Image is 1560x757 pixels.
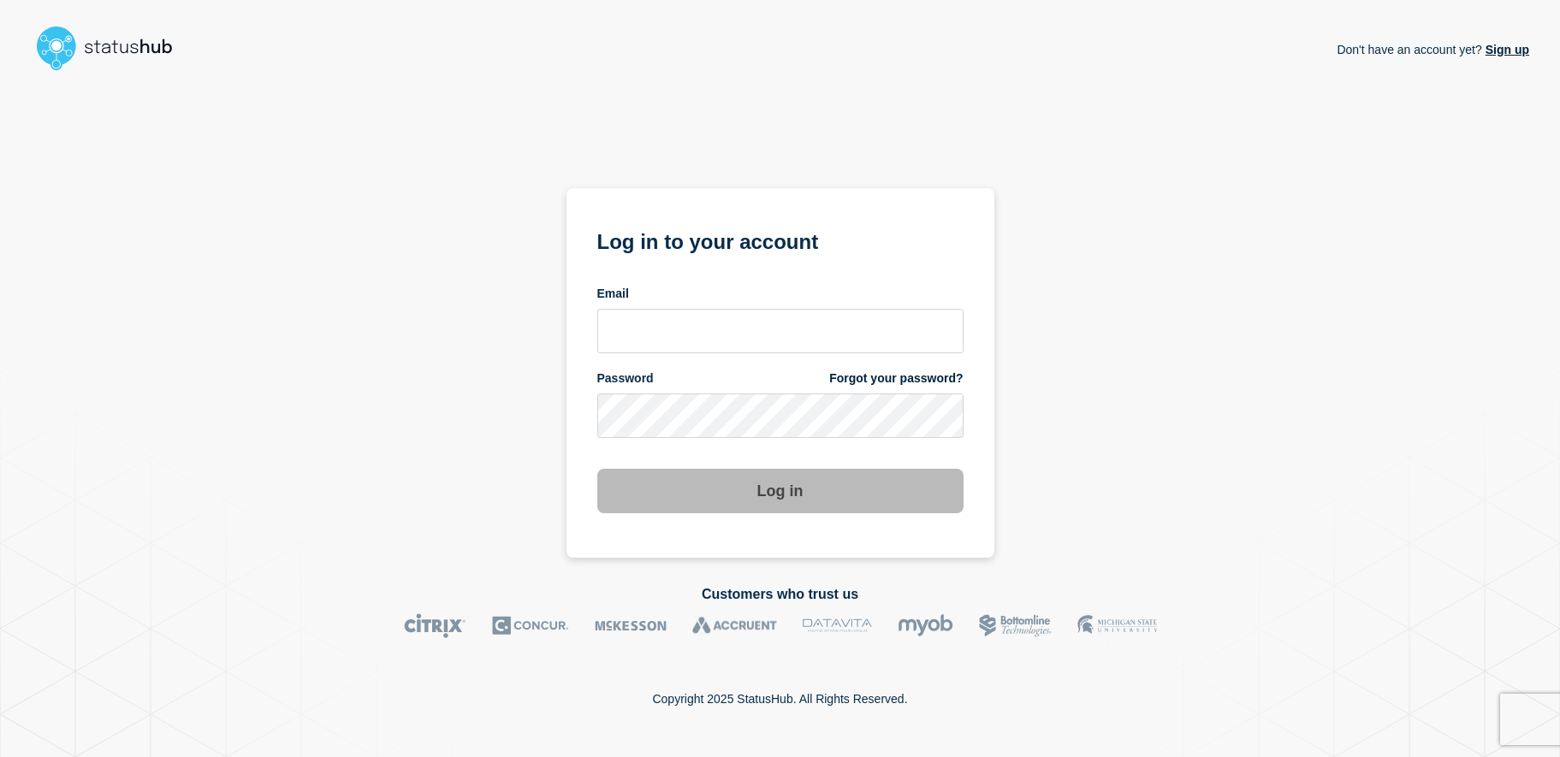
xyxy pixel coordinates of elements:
[979,613,1052,638] img: Bottomline logo
[597,309,964,353] input: email input
[404,613,466,638] img: Citrix logo
[597,370,654,387] span: Password
[31,587,1529,602] h2: Customers who trust us
[692,613,777,638] img: Accruent logo
[898,613,953,638] img: myob logo
[652,692,907,706] p: Copyright 2025 StatusHub. All Rights Reserved.
[595,613,667,638] img: McKesson logo
[597,393,964,438] input: password input
[1337,29,1529,70] p: Don't have an account yet?
[1482,43,1529,56] a: Sign up
[597,224,964,256] h1: Log in to your account
[492,613,569,638] img: Concur logo
[803,613,872,638] img: DataVita logo
[1077,613,1157,638] img: MSU logo
[829,370,963,387] a: Forgot your password?
[597,286,629,302] span: Email
[597,469,964,513] button: Log in
[31,21,193,75] img: StatusHub logo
